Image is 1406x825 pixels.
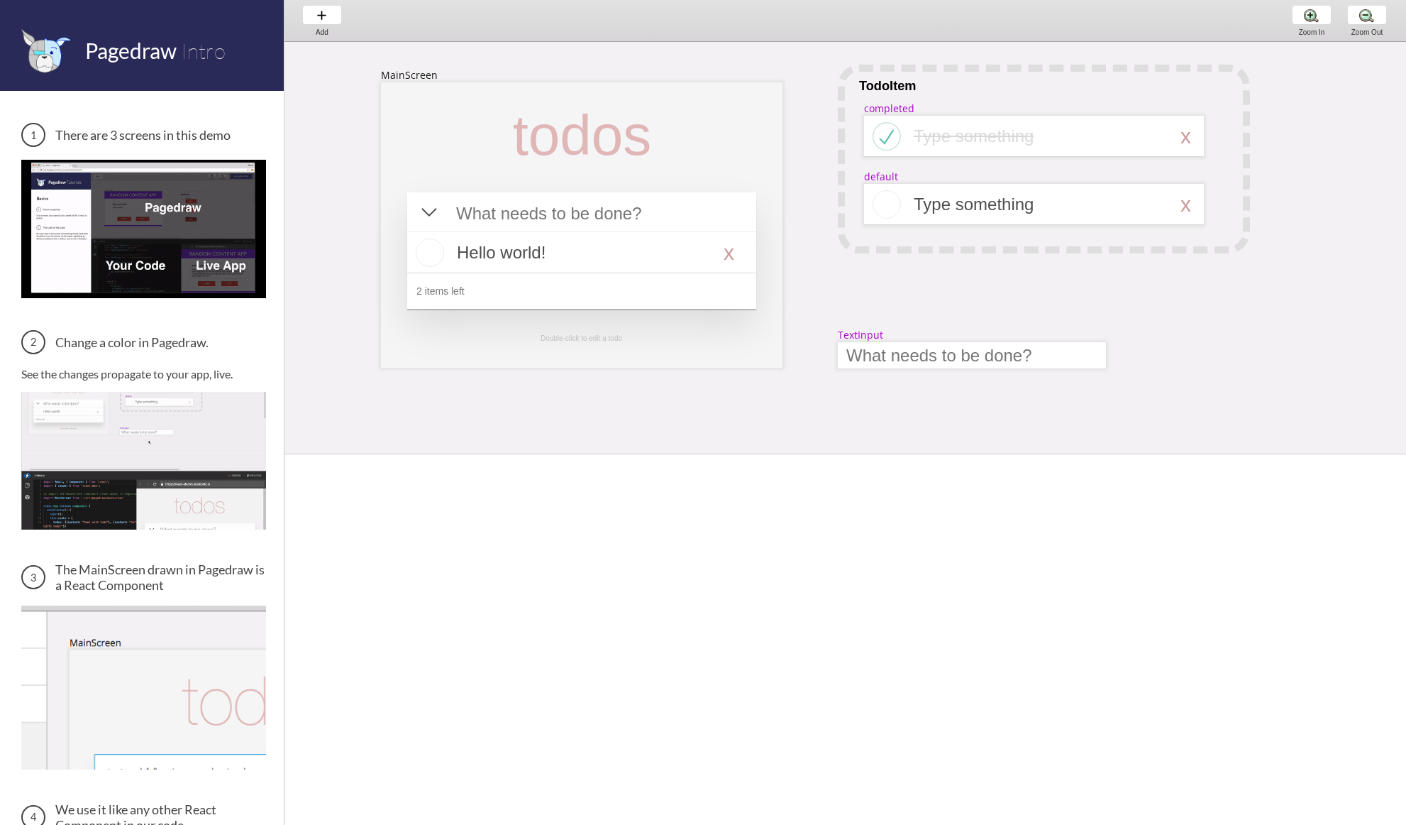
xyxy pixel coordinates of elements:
h3: The MainScreen drawn in Pagedraw is a React Component [21,562,266,593]
div: completed [864,102,914,115]
div: MainScreen [381,68,438,82]
img: 3 screens [21,160,266,297]
img: baseline-add-24px.svg [314,8,329,23]
h3: There are 3 screens in this demo [21,123,266,147]
span: Intro [181,38,226,64]
img: Change a color in Pagedraw [21,392,266,530]
span: Pagedraw [85,38,177,63]
div: Add [295,28,349,36]
div: Zoom In [1285,28,1339,36]
div: default [864,170,898,183]
div: Zoom Out [1340,28,1394,36]
img: zoom-plus.png [1304,8,1319,23]
p: See the changes propagate to your app, live. [21,367,266,381]
h3: Change a color in Pagedraw. [21,330,266,354]
img: The MainScreen Component in Pagedraw [21,606,266,770]
img: zoom-minus.png [1359,8,1374,23]
img: favicon.png [21,28,71,73]
div: TextInput [838,328,883,342]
